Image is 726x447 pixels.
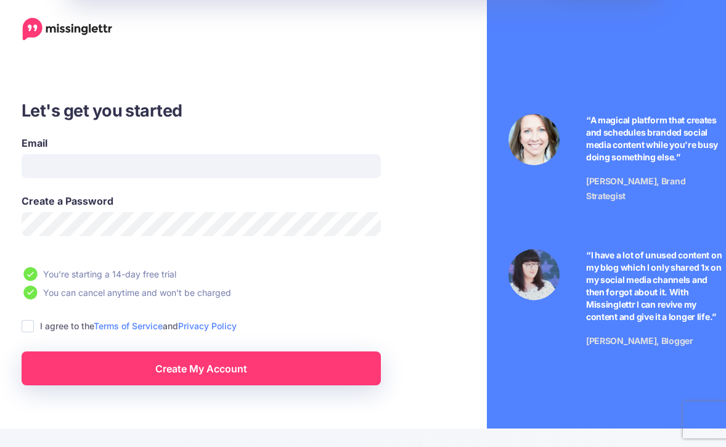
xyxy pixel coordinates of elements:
[586,176,685,201] span: [PERSON_NAME], Brand Strategist
[586,249,722,323] p: “I have a lot of unused content on my blog which I only shared 1x on my social media channels and...
[586,114,722,163] p: “A magical platform that creates and schedules branded social media content while you're busy doi...
[22,267,456,282] li: You're starting a 14-day free trial
[94,321,163,331] a: Terms of Service
[22,18,113,41] a: Home
[22,194,381,208] label: Create a Password
[22,136,381,150] label: Email
[586,335,693,346] span: [PERSON_NAME], Blogger
[22,285,456,300] li: You can cancel anytime and won't be charged
[508,114,560,165] img: Testimonial by Laura Stanik
[40,319,237,333] label: I agree to the and
[22,98,456,123] h3: Let's get you started
[22,351,381,385] a: Create My Account
[508,249,560,300] img: Testimonial by Jeniffer Kosche
[178,321,237,331] a: Privacy Policy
